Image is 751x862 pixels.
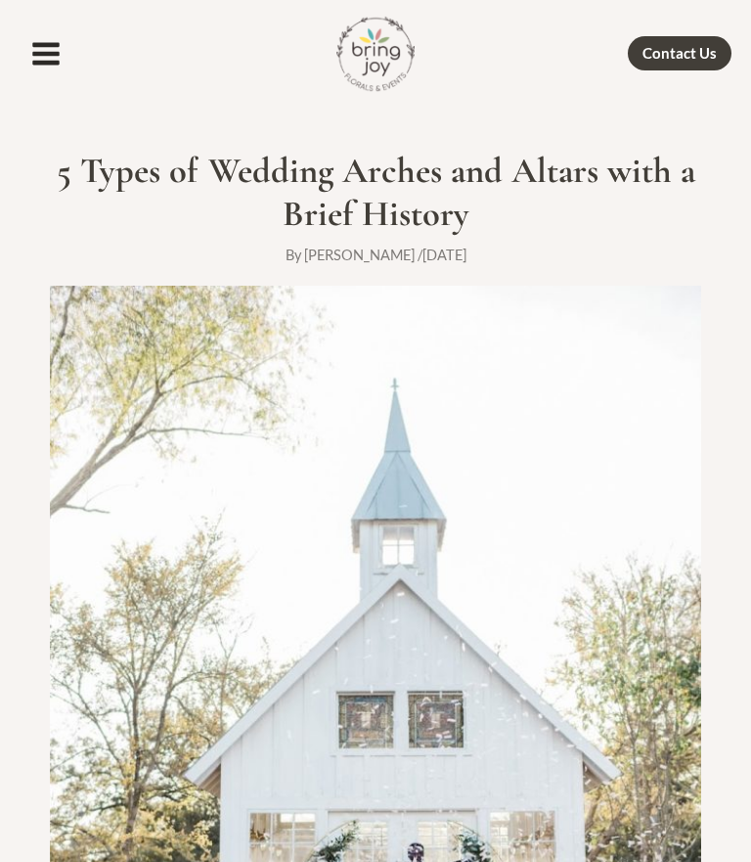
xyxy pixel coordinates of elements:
a: Contact Us [628,36,731,70]
span: [PERSON_NAME] [304,247,415,263]
h1: 5 Types of Wedding Arches and Altars with a Brief History [50,150,701,236]
a: [PERSON_NAME] [304,247,418,263]
img: Bring Joy [336,15,415,93]
div: By / [50,245,701,265]
span: [DATE] [422,247,466,263]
